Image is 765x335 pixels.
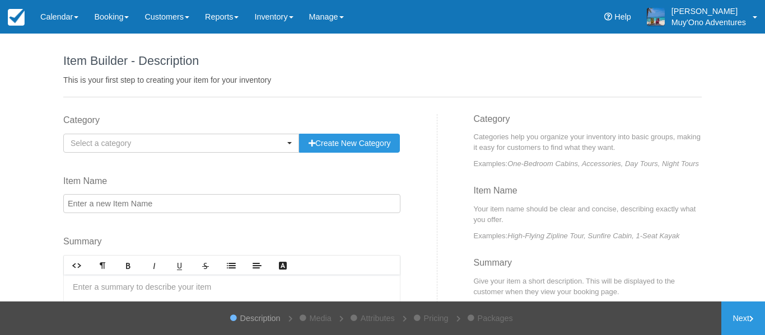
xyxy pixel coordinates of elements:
a: Italic [141,256,167,275]
h1: Item Builder - Description [63,54,702,68]
label: Summary [63,235,400,248]
p: Muy'Ono Adventures [671,17,746,28]
a: Strikethrough [193,256,218,275]
img: A15 [647,8,665,26]
img: checkfront-main-nav-mini-logo.png [8,9,25,26]
span: Help [614,12,631,21]
h3: Category [474,114,702,132]
a: Lists [218,256,244,275]
h3: Summary [474,258,702,276]
input: Enter a new Item Name [63,194,400,213]
a: Media [304,301,337,335]
label: Category [63,114,400,127]
a: Align [244,256,270,275]
i: Help [604,13,612,21]
a: Text Color [270,256,296,275]
p: Give your item a short description. This will be displayed to the customer when they view your bo... [474,276,702,297]
span: Select a category [71,139,131,148]
a: Underline [167,256,193,275]
h3: Item Name [474,186,702,204]
a: Attributes [355,301,400,335]
p: [PERSON_NAME] [671,6,746,17]
p: Examples: [474,230,702,241]
button: Create New Category [299,134,400,153]
p: This is your first step to creating your item for your inventory [63,74,702,86]
a: Next [721,301,765,335]
p: Categories help you organize your inventory into basic groups, making it easy for customers to fi... [474,131,702,153]
em: High-Flying Zipline Tour, Sunfire Cabin, 1-Seat Kayak [507,232,679,240]
a: Bold [115,256,141,275]
a: Format [90,256,115,275]
label: Item Name [63,175,400,188]
button: Select a category [63,134,299,153]
a: Packages [472,301,519,335]
a: Pricing [418,301,454,335]
a: Create Item - Description [235,301,286,335]
a: HTML [64,256,90,275]
p: Your item name should be clear and concise, describing exactly what you offer. [474,204,702,225]
em: One-Bedroom Cabins, Accessories, Day Tours, Night Tours [507,159,699,168]
p: Examples: [474,158,702,169]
